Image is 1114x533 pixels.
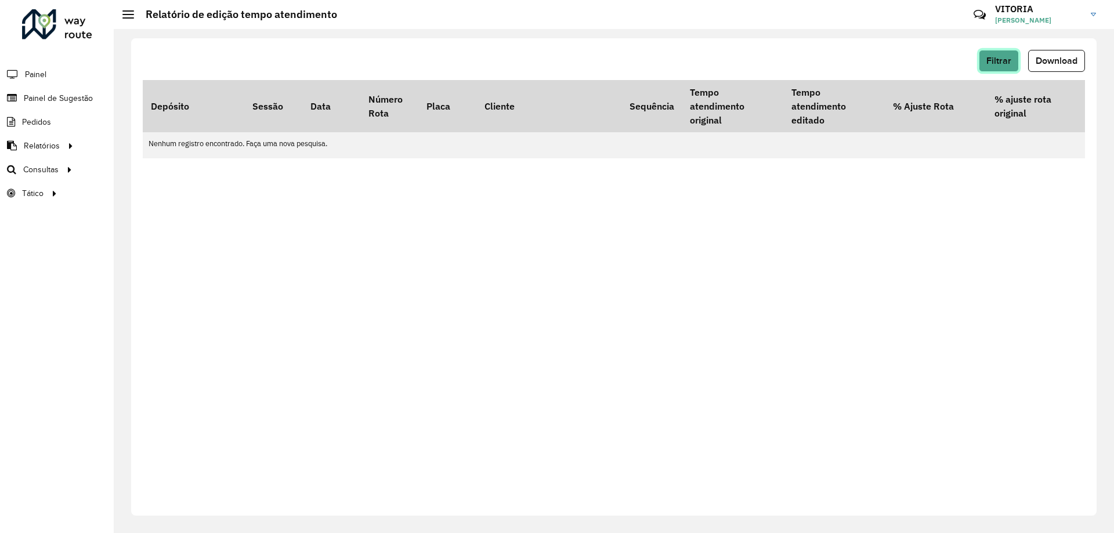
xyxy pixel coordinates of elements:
[1028,50,1085,72] button: Download
[24,140,60,152] span: Relatórios
[783,80,885,132] th: Tempo atendimento editado
[22,116,51,128] span: Pedidos
[1036,56,1077,66] span: Download
[967,2,992,27] a: Contato Rápido
[22,187,44,200] span: Tático
[995,15,1082,26] span: [PERSON_NAME]
[418,80,476,132] th: Placa
[23,164,59,176] span: Consultas
[986,56,1011,66] span: Filtrar
[360,80,418,132] th: Número Rota
[995,3,1082,14] h3: VITORIA
[885,80,986,132] th: % Ajuste Rota
[302,80,360,132] th: Data
[621,80,682,132] th: Sequência
[979,50,1019,72] button: Filtrar
[986,80,1088,132] th: % ajuste rota original
[682,80,783,132] th: Tempo atendimento original
[244,80,302,132] th: Sessão
[143,80,244,132] th: Depósito
[134,8,337,21] h2: Relatório de edição tempo atendimento
[24,92,93,104] span: Painel de Sugestão
[476,80,621,132] th: Cliente
[25,68,46,81] span: Painel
